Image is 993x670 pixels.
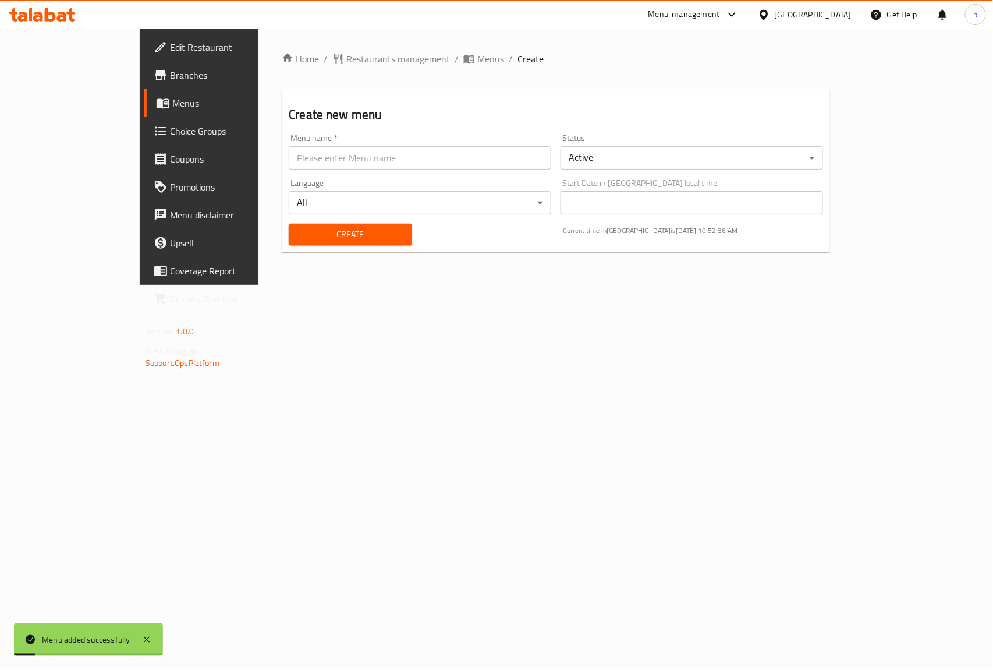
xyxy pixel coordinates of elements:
span: b [973,8,977,21]
a: Menus [144,89,306,117]
span: Grocery Checklist [170,292,296,306]
p: Current time in [GEOGRAPHIC_DATA] is [DATE] 10:52:36 AM [563,225,823,236]
a: Upsell [144,229,306,257]
li: / [324,52,328,66]
div: All [289,191,551,214]
span: Coupons [170,152,296,166]
h2: Create new menu [289,106,823,124]
span: Create [517,52,544,66]
span: 1.0.0 [176,324,194,339]
span: Edit Restaurant [170,40,296,54]
div: [GEOGRAPHIC_DATA] [775,8,852,21]
span: Branches [170,68,296,82]
a: Promotions [144,173,306,201]
span: Promotions [170,180,296,194]
a: Menus [463,52,504,66]
span: Create [298,227,402,242]
span: Menus [477,52,504,66]
a: Grocery Checklist [144,285,306,313]
span: Choice Groups [170,124,296,138]
span: Restaurants management [346,52,450,66]
a: Branches [144,61,306,89]
a: Edit Restaurant [144,33,306,61]
a: Menu disclaimer [144,201,306,229]
a: Coverage Report [144,257,306,285]
div: Menu-management [648,8,720,22]
li: / [455,52,459,66]
span: Get support on: [146,344,199,359]
input: Please enter Menu name [289,146,551,170]
span: Coverage Report [170,264,296,278]
div: Menu added successfully [42,633,130,646]
button: Create [289,224,412,245]
a: Support.OpsPlatform [146,355,219,371]
span: Upsell [170,236,296,250]
a: Choice Groups [144,117,306,145]
span: Menu disclaimer [170,208,296,222]
li: / [509,52,513,66]
span: Version: [146,324,174,339]
a: Restaurants management [332,52,450,66]
a: Coupons [144,145,306,173]
nav: breadcrumb [282,52,830,66]
span: Menus [172,96,296,110]
div: Active [561,146,823,170]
